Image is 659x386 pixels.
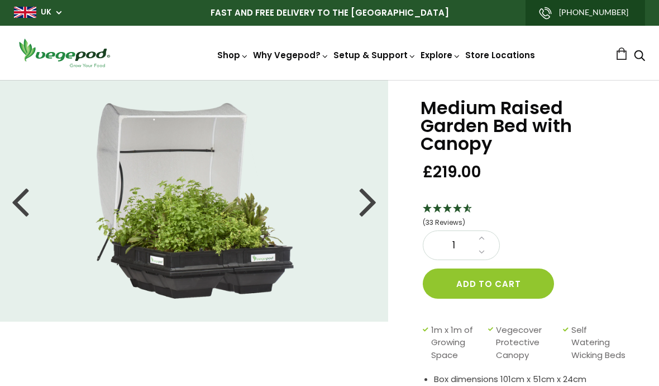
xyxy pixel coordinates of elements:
span: Self Watering Wicking Beds [571,324,625,362]
span: 1 [434,238,472,253]
a: Search [634,51,645,63]
a: Store Locations [465,49,535,61]
a: Why Vegepod? [253,49,329,61]
img: Medium Raised Garden Bed with Canopy [95,103,294,299]
a: Decrease quantity by 1 [475,245,488,260]
img: Vegepod [14,37,114,69]
a: Setup & Support [333,49,416,61]
img: gb_large.png [14,7,36,18]
a: UK [41,7,51,18]
div: 4.67 Stars - 33 Reviews [423,202,631,230]
a: Explore [421,49,461,61]
a: Shop [217,49,249,61]
li: Box dimensions 101cm x 51cm x 24cm [434,373,631,386]
span: £219.00 [423,162,481,182]
span: Vegecover Protective Canopy [496,324,557,362]
span: 1m x 1m of Growing Space [431,324,483,362]
button: Add to cart [423,269,554,299]
span: (33 Reviews) [423,218,465,227]
a: Increase quantity by 1 [475,231,488,246]
h1: Medium Raised Garden Bed with Canopy [421,99,631,153]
